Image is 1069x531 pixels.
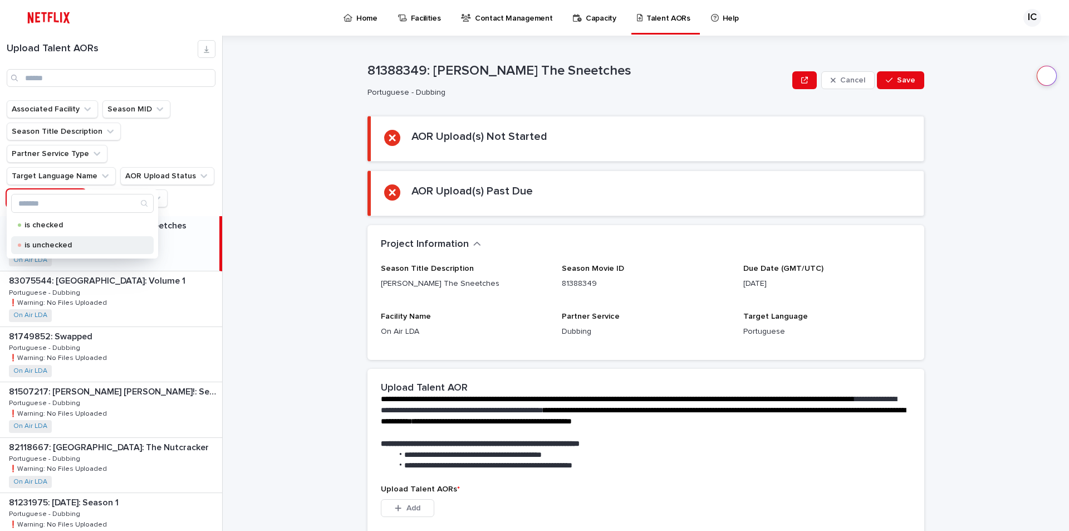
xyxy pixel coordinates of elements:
[897,76,915,84] span: Save
[9,495,121,508] p: 81231975: [DATE]: Season 1
[9,397,82,407] p: Portuguese - Dubbing
[9,453,82,463] p: Portuguese - Dubbing
[9,440,211,453] p: 82118667: [GEOGRAPHIC_DATA]: The Nutcracker
[743,326,911,338] p: Portuguese
[11,194,154,213] div: Search
[9,342,82,352] p: Portuguese - Dubbing
[13,422,47,430] a: On Air LDA
[381,265,474,272] span: Season Title Description
[9,352,109,362] p: ❗️Warning: No Files Uploaded
[9,463,109,473] p: ❗️Warning: No Files Uploaded
[381,326,548,338] p: On Air LDA
[562,278,729,290] p: 81388349
[1023,9,1041,27] div: IC
[381,485,460,493] span: Upload Talent AORs
[9,384,220,397] p: 81507217: [PERSON_NAME] [PERSON_NAME]!: Season 2
[7,145,107,163] button: Partner Service Type
[840,76,865,84] span: Cancel
[7,43,198,55] h1: Upload Talent AORs
[381,382,468,394] h2: Upload Talent AOR
[381,278,548,290] p: [PERSON_NAME] The Sneetches
[13,311,47,319] a: On Air LDA
[7,167,116,185] button: Target Language Name
[9,329,95,342] p: 81749852: Swapped
[381,313,431,320] span: Facility Name
[22,7,75,29] img: ifQbXi3ZQGMSEF7WDB7W
[743,313,808,320] span: Target Language
[120,167,214,185] button: AOR Upload Status
[24,241,136,249] p: is unchecked
[9,408,109,418] p: ❗️Warning: No Files Uploaded
[367,88,783,98] p: Portuguese - Dubbing
[381,238,481,251] button: Project Information
[562,326,729,338] p: Dubbing
[821,71,875,89] button: Cancel
[13,478,47,486] a: On Air LDA
[9,519,109,529] p: ❗️Warning: No Files Uploaded
[7,100,98,118] button: Associated Facility
[9,508,82,518] p: Portuguese - Dubbing
[13,367,47,375] a: On Air LDA
[562,265,624,272] span: Season Movie ID
[411,130,547,143] h2: AOR Upload(s) Not Started
[381,238,469,251] h2: Project Information
[7,69,215,87] input: Search
[743,278,911,290] p: [DATE]
[406,504,420,512] span: Add
[12,194,153,212] input: Search
[9,274,188,286] p: 83075544: [GEOGRAPHIC_DATA]: Volume 1
[7,123,121,140] button: Season Title Description
[743,265,823,272] span: Due Date (GMT/UTC)
[381,499,434,517] button: Add
[9,287,82,297] p: Portuguese - Dubbing
[877,71,924,89] button: Save
[367,63,788,79] p: 81388349: [PERSON_NAME] The Sneetches
[411,184,533,198] h2: AOR Upload(s) Past Due
[9,297,109,307] p: ❗️Warning: No Files Uploaded
[13,256,47,264] a: On Air LDA
[102,100,170,118] button: Season MID
[24,221,136,229] p: is checked
[562,313,620,320] span: Partner Service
